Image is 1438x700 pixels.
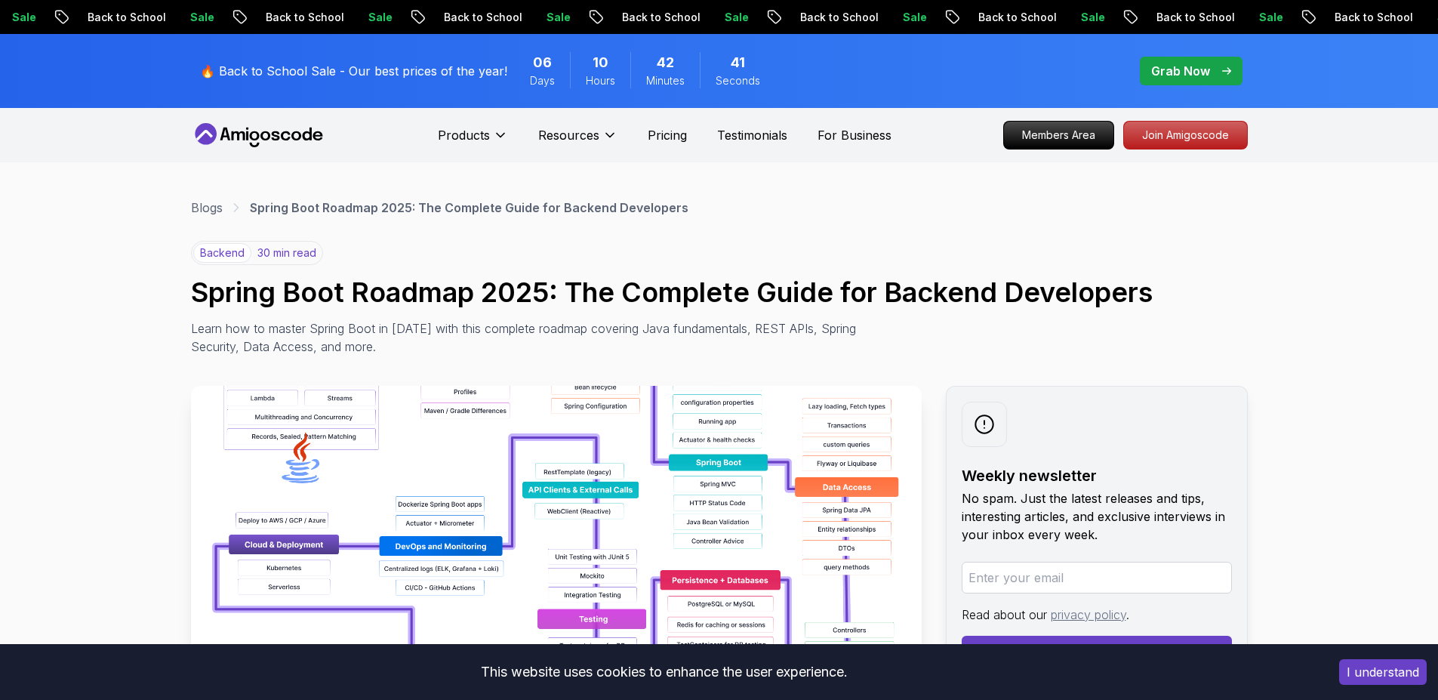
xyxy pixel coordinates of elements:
p: Sale [1364,10,1412,25]
p: Sale [830,10,878,25]
p: 🔥 Back to School Sale - Our best prices of the year! [200,62,507,80]
p: Resources [538,126,599,144]
h2: Weekly newsletter [962,465,1232,486]
span: Hours [586,73,615,88]
p: Sale [1186,10,1234,25]
button: Products [438,126,508,156]
p: Learn how to master Spring Boot in [DATE] with this complete roadmap covering Java fundamentals, ... [191,319,867,356]
p: Sale [1008,10,1056,25]
a: Blogs [191,199,223,217]
p: Back to School [371,10,473,25]
a: For Business [818,126,891,144]
p: 30 min read [257,245,316,261]
p: No spam. Just the latest releases and tips, interesting articles, and exclusive interviews in you... [962,489,1232,544]
p: Grab Now [1151,62,1210,80]
p: backend [193,243,251,263]
p: Back to School [905,10,1008,25]
span: Minutes [646,73,685,88]
input: Enter your email [962,562,1232,594]
p: Sale [473,10,522,25]
p: Back to School [1261,10,1364,25]
p: Sale [295,10,343,25]
p: Back to School [727,10,830,25]
p: Read about our . [962,606,1232,624]
a: Pricing [648,126,687,144]
p: Spring Boot Roadmap 2025: The Complete Guide for Backend Developers [250,199,688,217]
p: Back to School [14,10,117,25]
p: Sale [651,10,700,25]
p: Back to School [192,10,295,25]
a: Join Amigoscode [1123,121,1248,150]
a: Members Area [1003,121,1114,150]
p: Join Amigoscode [1124,122,1247,149]
p: Sale [117,10,165,25]
button: Subscribe [962,636,1232,666]
div: This website uses cookies to enhance the user experience. [11,655,1316,689]
span: Days [530,73,555,88]
p: Back to School [1083,10,1186,25]
span: 41 Seconds [731,52,745,73]
button: Resources [538,126,617,156]
span: 42 Minutes [657,52,674,73]
button: Accept cookies [1339,659,1427,685]
a: privacy policy [1051,607,1126,622]
span: 10 Hours [593,52,608,73]
h1: Spring Boot Roadmap 2025: The Complete Guide for Backend Developers [191,277,1248,307]
p: Back to School [549,10,651,25]
p: Members Area [1004,122,1113,149]
span: Seconds [716,73,760,88]
a: Testimonials [717,126,787,144]
span: 6 Days [533,52,552,73]
p: Products [438,126,490,144]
